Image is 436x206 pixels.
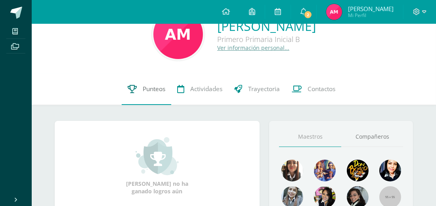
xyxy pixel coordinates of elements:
a: Compañeros [341,127,403,147]
span: Mi Perfil [348,12,394,19]
img: 95a0a37ecc0520e872986056fe9423f9.png [326,4,342,20]
img: 29fc2a48271e3f3676cb2cb292ff2552.png [347,160,369,181]
div: Primero Primaria Inicial B [217,34,316,44]
a: Trayectoria [228,73,286,105]
span: 2 [304,10,312,19]
img: achievement_small.png [136,136,179,176]
img: 2891034f694f2f7c7c16a5aaa1a6ba0e.png [153,10,203,59]
span: Trayectoria [248,85,280,93]
img: 88256b496371d55dc06d1c3f8a5004f4.png [314,160,336,181]
a: Ver información personal... [217,44,289,51]
a: [PERSON_NAME] [217,17,316,34]
span: [PERSON_NAME] [348,5,394,13]
a: Actividades [171,73,228,105]
a: Punteos [122,73,171,105]
span: Contactos [308,85,335,93]
img: 6b4626f495e3e032a8b68ad293dcee80.png [281,160,303,181]
img: a9e99ac3eaf35f1938eeb75861af2d20.png [379,160,401,181]
a: Contactos [286,73,341,105]
span: Punteos [143,85,165,93]
div: [PERSON_NAME] no ha ganado logros aún [117,136,197,195]
a: Maestros [279,127,341,147]
span: Actividades [190,85,222,93]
